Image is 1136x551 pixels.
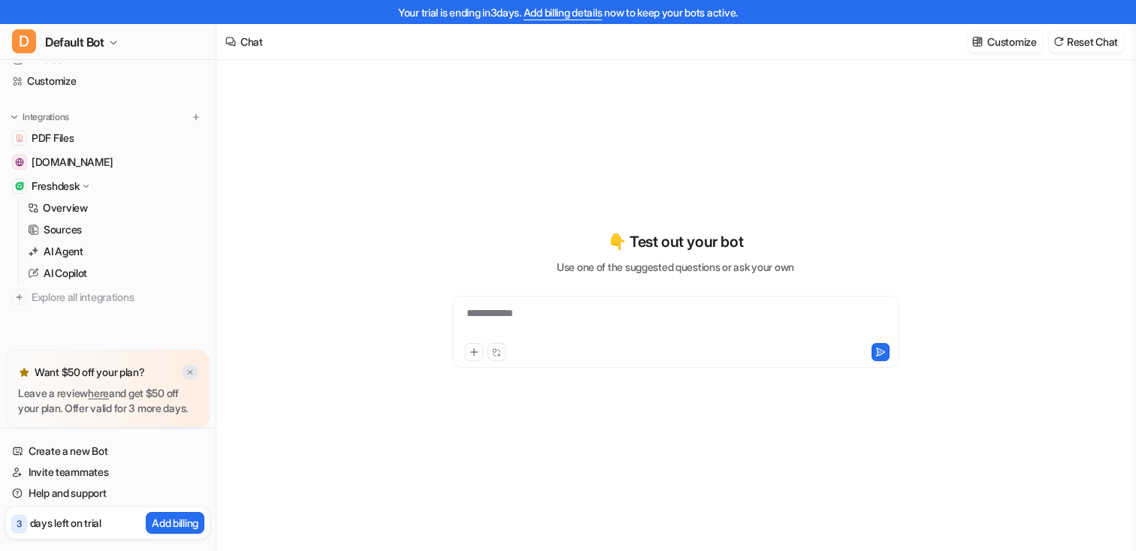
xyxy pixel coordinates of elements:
[18,386,198,416] p: Leave a review and get $50 off your plan. Offer valid for 3 more days.
[18,366,30,378] img: star
[22,219,210,240] a: Sources
[88,387,109,399] a: here
[17,517,22,531] p: 3
[1053,36,1064,47] img: reset
[524,6,603,19] a: Add billing details
[43,200,88,215] p: Overview
[6,128,210,149] a: PDF FilesPDF Files
[22,263,210,284] a: AI Copilot
[6,152,210,173] a: veritasvans.com[DOMAIN_NAME]
[6,462,210,483] a: Invite teammates
[191,112,201,122] img: menu_add.svg
[240,34,263,50] div: Chat
[987,34,1036,50] p: Customize
[146,512,204,534] button: Add billing
[30,515,101,531] p: days left on trial
[45,32,104,53] span: Default Bot
[32,155,113,170] span: [DOMAIN_NAME]
[22,197,210,218] a: Overview
[6,441,210,462] a: Create a new Bot
[9,112,20,122] img: expand menu
[12,290,27,305] img: explore all integrations
[44,244,83,259] p: AI Agent
[152,515,198,531] p: Add billing
[6,287,210,308] a: Explore all integrations
[6,110,74,125] button: Integrations
[32,179,79,194] p: Freshdesk
[15,182,24,191] img: Freshdesk
[12,29,36,53] span: D
[32,131,74,146] span: PDF Files
[35,365,145,380] p: Want $50 off your plan?
[44,222,82,237] p: Sources
[557,259,794,275] p: Use one of the suggested questions or ask your own
[968,31,1042,53] button: Customize
[186,368,195,378] img: x
[23,111,69,123] p: Integrations
[15,134,24,143] img: PDF Files
[6,71,210,92] a: Customize
[972,36,983,47] img: customize
[608,230,743,253] p: 👇 Test out your bot
[32,285,204,309] span: Explore all integrations
[15,158,24,167] img: veritasvans.com
[22,241,210,262] a: AI Agent
[1049,31,1124,53] button: Reset Chat
[44,266,87,281] p: AI Copilot
[6,483,210,504] a: Help and support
